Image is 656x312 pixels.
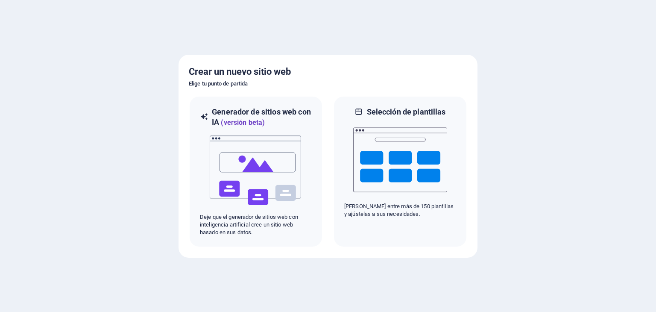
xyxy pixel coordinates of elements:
font: Selección de plantillas [367,107,446,116]
img: ai [209,128,303,213]
font: [PERSON_NAME] entre más de 150 plantillas y ajústelas a sus necesidades. [344,203,454,217]
div: Selección de plantillas[PERSON_NAME] entre más de 150 plantillas y ajústelas a sus necesidades. [333,96,467,247]
div: Generador de sitios web con IA(versión beta)aiDeje que el generador de sitios web con inteligenci... [189,96,323,247]
font: (versión beta) [221,118,265,127]
font: Crear un nuevo sitio web [189,66,291,77]
font: Deje que el generador de sitios web con inteligencia artificial cree un sitio web basado en sus d... [200,214,298,235]
font: Generador de sitios web con IA [212,107,311,127]
font: Elige tu punto de partida [189,80,248,87]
